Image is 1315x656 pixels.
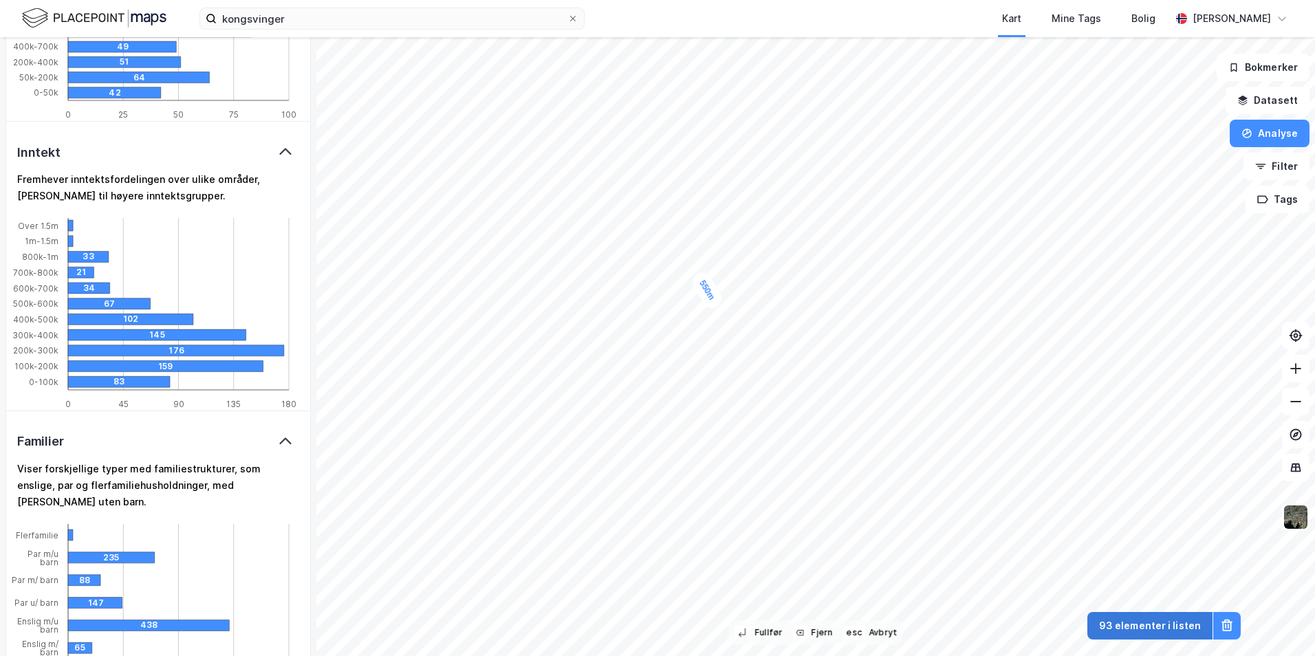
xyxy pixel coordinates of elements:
div: Kart [1002,10,1021,27]
tspan: 45 [118,399,129,409]
tspan: 0-100k [29,377,58,387]
div: Mine Tags [1052,10,1101,27]
div: 147 [88,598,142,609]
tspan: Enslig m/u [17,616,58,626]
tspan: 180 [281,399,296,409]
tspan: 90 [173,399,184,409]
tspan: 0 [65,109,71,120]
button: Bokmerker [1217,54,1309,81]
div: 49 [117,42,225,53]
tspan: 50k-200k [19,72,58,83]
tspan: Flerfamilie [16,530,58,540]
tspan: barn [40,624,58,635]
tspan: Par u/ barn [14,598,58,608]
tspan: 300k-400k [12,330,58,340]
tspan: 50 [173,109,184,120]
tspan: 100 [281,109,296,120]
button: 93 elementer i listen [1087,612,1213,639]
tspan: 135 [226,399,241,409]
div: 64 [133,72,274,83]
div: 235 [103,552,190,563]
input: Søk på adresse, matrikkel, gårdeiere, leietakere eller personer [217,8,567,29]
div: 21 [76,267,102,278]
button: Analyse [1230,120,1309,147]
tspan: Par m/u [28,549,58,559]
div: Inntekt [17,144,61,161]
div: 176 [169,345,384,356]
tspan: Over 1.5m [18,221,58,231]
tspan: 0-50k [34,88,58,98]
button: Tags [1246,186,1309,213]
div: 438 [140,620,301,631]
div: 83 [113,377,215,388]
div: Viser forskjellige typer med familiestrukturer, som enslige, par og flerfamiliehusholdninger, med... [17,461,299,510]
div: Map marker [689,269,725,311]
tspan: 25 [118,109,128,120]
button: Datasett [1226,87,1309,114]
tspan: 500k-600k [13,299,58,309]
div: 65 [74,642,98,653]
tspan: 75 [229,109,239,120]
div: 42 [109,87,202,98]
iframe: Chat Widget [1246,590,1315,656]
div: Bolig [1131,10,1155,27]
tspan: 0 [65,399,71,409]
img: 9k= [1283,504,1309,530]
tspan: Enslig m/ [22,639,58,649]
div: Kontrollprogram for chat [1246,590,1315,656]
div: 88 [79,575,111,586]
button: Filter [1243,153,1309,180]
tspan: 700k-800k [13,267,58,278]
div: 67 [104,298,186,309]
tspan: 1m-1.5m [25,237,58,247]
div: 102 [123,314,248,325]
div: 34 [83,283,125,294]
div: 33 [83,252,123,263]
div: 51 [120,57,232,68]
tspan: 400k-500k [13,314,58,325]
div: [PERSON_NAME] [1193,10,1271,27]
tspan: 200k-400k [13,57,58,67]
div: Familier [17,433,63,450]
tspan: 400k-700k [13,42,58,52]
tspan: Par m/ barn [12,576,58,586]
tspan: 800k-1m [22,252,58,262]
img: logo.f888ab2527a4732fd821a326f86c7f29.svg [22,6,166,30]
div: Fremhever inntektsfordelingen over ulike områder, [PERSON_NAME] til høyere inntektsgrupper. [17,171,299,204]
tspan: 600k-700k [13,283,58,294]
tspan: barn [40,557,58,567]
tspan: 200k-300k [13,346,58,356]
div: 145 [149,329,327,340]
div: 159 [158,361,354,372]
tspan: 100k-200k [14,362,58,372]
